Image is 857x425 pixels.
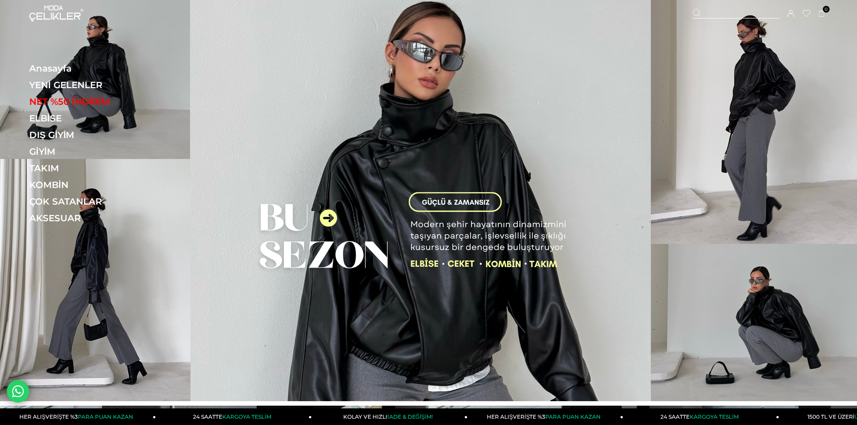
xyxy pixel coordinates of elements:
[222,413,271,420] span: KARGOYA TESLİM
[29,80,153,90] a: YENİ GELENLER
[29,5,83,22] img: logo
[156,408,312,425] a: 24 SAATTEKARGOYA TESLİM
[29,213,153,224] a: AKSESUAR
[29,179,153,190] a: KOMBİN
[29,63,153,74] a: Anasayfa
[823,6,830,13] span: 0
[690,413,738,420] span: KARGOYA TESLİM
[467,408,623,425] a: HER ALIŞVERİŞTE %3PARA PUAN KAZAN
[29,96,153,107] a: NET %50 İNDİRİM
[29,163,153,174] a: TAKIM
[78,413,133,420] span: PARA PUAN KAZAN
[29,130,153,140] a: DIŞ GİYİM
[312,408,467,425] a: KOLAY VE HIZLIİADE & DEĞİŞİM!
[818,10,825,17] a: 0
[29,196,153,207] a: ÇOK SATANLAR
[29,146,153,157] a: GİYİM
[29,113,153,124] a: ELBİSE
[387,413,432,420] span: İADE & DEĞİŞİM!
[545,413,601,420] span: PARA PUAN KAZAN
[624,408,779,425] a: 24 SAATTEKARGOYA TESLİM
